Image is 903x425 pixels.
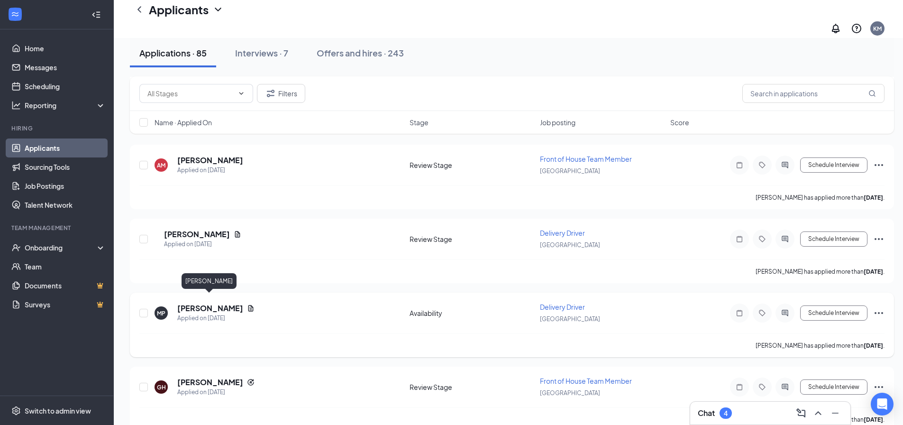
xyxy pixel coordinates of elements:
[25,39,106,58] a: Home
[756,268,885,276] p: [PERSON_NAME] has applied more than .
[864,416,883,423] b: [DATE]
[155,118,212,127] span: Name · Applied On
[11,101,21,110] svg: Analysis
[164,229,230,240] h5: [PERSON_NAME]
[25,77,106,96] a: Scheduling
[864,194,883,201] b: [DATE]
[149,1,209,18] h1: Applicants
[25,101,106,110] div: Reporting
[25,243,98,252] div: Onboarding
[734,161,745,169] svg: Note
[540,389,600,397] span: [GEOGRAPHIC_DATA]
[540,315,600,323] span: [GEOGRAPHIC_DATA]
[757,309,768,317] svg: Tag
[873,233,885,245] svg: Ellipses
[25,276,106,295] a: DocumentsCrown
[800,157,867,173] button: Schedule Interview
[25,257,106,276] a: Team
[147,88,234,99] input: All Stages
[11,406,21,416] svg: Settings
[410,118,429,127] span: Stage
[864,342,883,349] b: [DATE]
[812,407,824,419] svg: ChevronUp
[237,90,245,97] svg: ChevronDown
[25,176,106,195] a: Job Postings
[779,161,791,169] svg: ActiveChat
[873,307,885,319] svg: Ellipses
[25,139,106,157] a: Applicants
[828,406,843,421] button: Minimize
[25,406,91,416] div: Switch to admin view
[540,167,600,175] span: [GEOGRAPHIC_DATA]
[830,23,841,34] svg: Notifications
[871,393,894,416] div: Open Intercom Messenger
[234,231,241,238] svg: Document
[177,303,243,314] h5: [PERSON_NAME]
[265,88,276,99] svg: Filter
[864,268,883,275] b: [DATE]
[235,47,288,59] div: Interviews · 7
[670,118,689,127] span: Score
[11,243,21,252] svg: UserCheck
[811,406,826,421] button: ChevronUp
[177,314,255,323] div: Applied on [DATE]
[698,408,715,418] h3: Chat
[410,234,534,244] div: Review Stage
[868,90,876,97] svg: MagnifyingGlass
[317,47,404,59] div: Offers and hires · 243
[139,47,207,59] div: Applications · 85
[11,224,104,232] div: Team Management
[742,84,885,103] input: Search in applications
[410,382,534,392] div: Review Stage
[25,157,106,176] a: Sourcing Tools
[873,159,885,171] svg: Ellipses
[757,161,768,169] svg: Tag
[257,84,305,103] button: Filter Filters
[134,4,145,15] svg: ChevronLeft
[540,377,632,385] span: Front of House Team Member
[779,309,791,317] svg: ActiveChat
[800,305,867,321] button: Schedule Interview
[25,58,106,77] a: Messages
[795,407,807,419] svg: ComposeMessage
[25,195,106,214] a: Talent Network
[540,118,575,127] span: Job posting
[10,9,20,19] svg: WorkstreamLogo
[11,124,104,132] div: Hiring
[177,155,243,166] h5: [PERSON_NAME]
[724,409,728,417] div: 4
[794,406,809,421] button: ComposeMessage
[157,309,165,317] div: MP
[757,383,768,391] svg: Tag
[410,308,534,318] div: Availability
[182,273,237,289] div: [PERSON_NAME]
[873,381,885,393] svg: Ellipses
[164,240,241,249] div: Applied on [DATE]
[734,309,745,317] svg: Note
[734,383,745,391] svg: Note
[540,155,632,163] span: Front of House Team Member
[800,379,867,395] button: Schedule Interview
[800,231,867,247] button: Schedule Interview
[177,377,243,388] h5: [PERSON_NAME]
[247,379,255,386] svg: Reapply
[177,166,243,175] div: Applied on [DATE]
[734,235,745,243] svg: Note
[873,25,882,33] div: KM
[212,4,224,15] svg: ChevronDown
[91,10,101,19] svg: Collapse
[756,342,885,350] p: [PERSON_NAME] has applied more than .
[157,383,166,391] div: GH
[157,161,165,169] div: AM
[779,383,791,391] svg: ActiveChat
[25,295,106,314] a: SurveysCrown
[756,194,885,202] p: [PERSON_NAME] has applied more than .
[757,235,768,243] svg: Tag
[540,229,585,237] span: Delivery Driver
[410,160,534,170] div: Review Stage
[177,388,255,397] div: Applied on [DATE]
[830,407,841,419] svg: Minimize
[540,241,600,249] span: [GEOGRAPHIC_DATA]
[851,23,862,34] svg: QuestionInfo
